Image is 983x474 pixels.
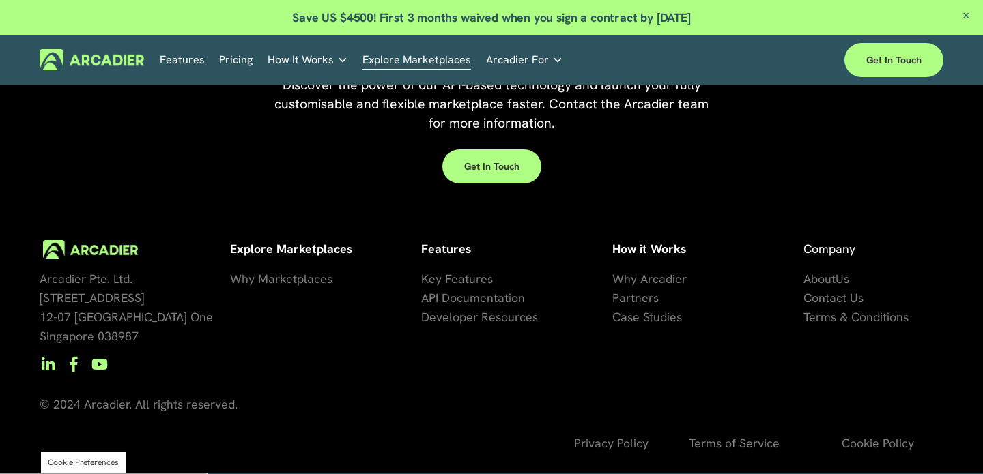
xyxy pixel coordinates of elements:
[803,241,855,256] span: Company
[612,309,627,325] span: Ca
[442,149,541,183] a: Get in touch
[421,309,538,325] span: Developer Resources
[66,356,82,372] a: Facebook
[230,269,332,288] a: Why Marketplaces
[274,76,712,132] span: Discover the power of our API-based technology and launch your fully customisable and flexible ma...
[41,452,126,473] section: Manage previously selected cookie options
[421,271,493,286] span: Key Features
[421,308,538,327] a: Developer Resources
[612,271,687,286] span: Why Arcadier
[612,269,687,288] a: Why Arcadier
[803,288,864,308] a: Contact Us
[40,356,56,372] a: LinkedIn
[219,49,253,70] a: Pricing
[915,409,983,474] iframe: Chat Widget
[612,308,627,327] a: Ca
[803,309,909,325] span: Terms & Conditions
[803,290,864,306] span: Contact Us
[91,356,108,372] a: YouTube
[268,50,334,70] span: How It Works
[40,49,144,70] img: Arcadier
[160,49,205,70] a: Features
[574,435,649,451] span: Privacy Policy
[627,308,682,327] a: se Studies
[689,434,780,453] a: Terms of Service
[689,435,780,451] span: Terms of Service
[486,49,563,70] a: folder dropdown
[842,434,914,453] a: Cookie Policy
[40,271,213,344] span: Arcadier Pte. Ltd. [STREET_ADDRESS] 12-07 [GEOGRAPHIC_DATA] One Singapore 038987
[421,290,525,306] span: API Documentation
[836,271,849,286] span: Us
[40,396,238,412] span: © 2024 Arcadier. All rights reserved.
[612,288,619,308] a: P
[48,457,119,468] button: Cookie Preferences
[362,49,471,70] a: Explore Marketplaces
[421,269,493,288] a: Key Features
[268,49,348,70] a: folder dropdown
[574,434,649,453] a: Privacy Policy
[612,290,619,306] span: P
[619,290,659,306] span: artners
[627,309,682,325] span: se Studies
[421,288,525,308] a: API Documentation
[486,50,549,70] span: Arcadier For
[803,308,909,327] a: Terms & Conditions
[803,271,836,286] span: About
[421,241,471,256] strong: Features
[842,435,914,451] span: Cookie Policy
[803,269,836,288] a: About
[619,288,659,308] a: artners
[612,241,686,256] strong: How it Works
[230,271,332,286] span: Why Marketplaces
[844,43,943,77] a: Get in touch
[230,241,352,256] strong: Explore Marketplaces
